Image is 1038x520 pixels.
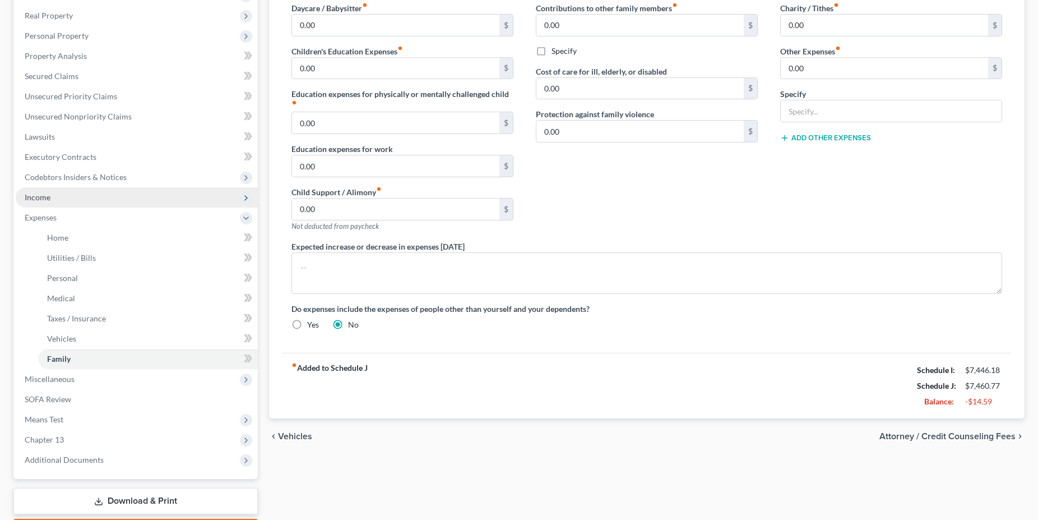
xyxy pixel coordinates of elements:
[47,253,96,263] span: Utilities / Bills
[780,88,806,100] label: Specify
[744,121,757,142] div: $
[499,15,513,36] div: $
[552,45,577,57] label: Specify
[291,362,368,409] strong: Added to Schedule J
[38,329,258,349] a: Vehicles
[362,2,368,8] i: fiber_manual_record
[988,15,1002,36] div: $
[292,15,499,36] input: --
[879,432,1016,441] span: Attorney / Credit Counseling Fees
[47,314,106,323] span: Taxes / Insurance
[536,121,744,142] input: --
[291,241,465,252] label: Expected increase or decrease in expenses [DATE]
[25,91,117,101] span: Unsecured Priority Claims
[269,432,312,441] button: chevron_left Vehicles
[291,222,379,231] span: Not deducted from paycheck
[16,147,258,167] a: Executory Contracts
[744,78,757,99] div: $
[291,2,368,14] label: Daycare / Babysitter
[292,58,499,79] input: --
[924,397,954,406] strong: Balance:
[291,186,382,198] label: Child Support / Alimony
[348,319,359,330] label: No
[25,71,78,81] span: Secured Claims
[291,88,513,112] label: Education expenses for physically or mentally challenged child
[25,31,89,40] span: Personal Property
[25,213,57,222] span: Expenses
[536,108,654,120] label: Protection against family violence
[780,45,841,57] label: Other Expenses
[291,143,393,155] label: Education expenses for work
[47,354,71,363] span: Family
[38,268,258,288] a: Personal
[536,66,667,77] label: Cost of care for ill, elderly, or disabled
[965,365,1002,376] div: $7,446.18
[536,15,744,36] input: --
[47,293,75,303] span: Medical
[499,155,513,177] div: $
[988,58,1002,79] div: $
[38,288,258,309] a: Medical
[25,112,132,121] span: Unsecured Nonpriority Claims
[291,303,1002,315] label: Do expenses include the expenses of people other than yourself and your dependents?
[291,45,403,57] label: Children's Education Expenses
[917,381,956,390] strong: Schedule J:
[16,46,258,66] a: Property Analysis
[25,415,63,424] span: Means Test
[833,2,839,8] i: fiber_manual_record
[499,58,513,79] div: $
[536,2,678,14] label: Contributions to other family members
[835,45,841,51] i: fiber_manual_record
[781,100,1002,122] input: Specify...
[672,2,678,8] i: fiber_manual_record
[25,394,71,404] span: SOFA Review
[16,389,258,409] a: SOFA Review
[307,319,319,330] label: Yes
[25,192,50,202] span: Income
[38,309,258,329] a: Taxes / Insurance
[38,228,258,248] a: Home
[25,374,75,384] span: Miscellaneous
[269,432,278,441] i: chevron_left
[47,334,76,343] span: Vehicles
[25,51,87,61] span: Property Analysis
[536,78,744,99] input: --
[25,455,104,464] span: Additional Documents
[25,435,64,444] span: Chapter 13
[25,11,73,20] span: Real Property
[781,15,988,36] input: --
[47,273,78,283] span: Personal
[781,58,988,79] input: --
[47,233,68,242] span: Home
[376,186,382,192] i: fiber_manual_record
[292,199,499,220] input: --
[965,380,1002,392] div: $7,460.77
[13,488,258,514] a: Download & Print
[38,248,258,268] a: Utilities / Bills
[25,132,55,141] span: Lawsuits
[292,112,499,134] input: --
[16,86,258,107] a: Unsecured Priority Claims
[291,362,297,368] i: fiber_manual_record
[965,396,1002,407] div: -$14.59
[292,155,499,177] input: --
[780,2,839,14] label: Charity / Tithes
[16,127,258,147] a: Lawsuits
[780,134,871,142] button: Add Other Expenses
[917,365,955,375] strong: Schedule I:
[25,152,96,162] span: Executory Contracts
[278,432,312,441] span: Vehicles
[38,349,258,369] a: Family
[16,66,258,86] a: Secured Claims
[25,172,127,182] span: Codebtors Insiders & Notices
[879,432,1025,441] button: Attorney / Credit Counseling Fees chevron_right
[291,100,297,105] i: fiber_manual_record
[1016,432,1025,441] i: chevron_right
[744,15,757,36] div: $
[16,107,258,127] a: Unsecured Nonpriority Claims
[499,199,513,220] div: $
[499,112,513,134] div: $
[397,45,403,51] i: fiber_manual_record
